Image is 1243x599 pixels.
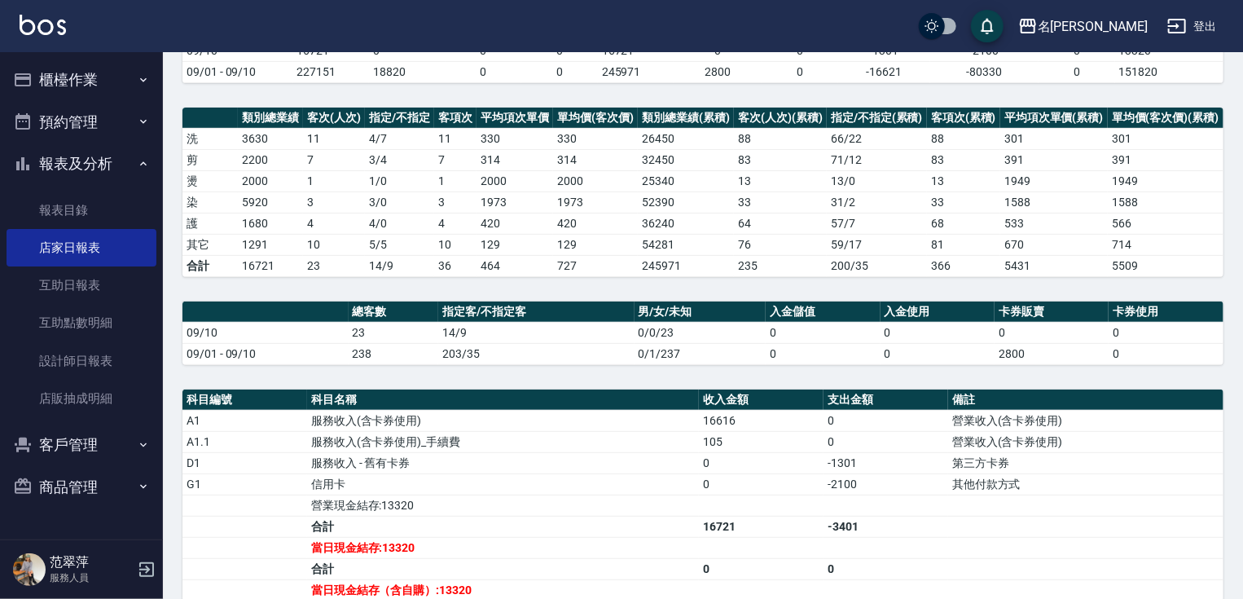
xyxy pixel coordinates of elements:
td: -3401 [824,516,948,537]
td: 0 [762,61,838,82]
td: 1 [434,170,477,192]
button: 報表及分析 [7,143,156,185]
th: 平均項次單價 [477,108,553,129]
td: 第三方卡券 [948,452,1223,473]
a: 設計師日報表 [7,342,156,380]
td: 2200 [238,149,303,170]
td: 服務收入 - 舊有卡券 [307,452,699,473]
button: save [971,10,1004,42]
td: 238 [349,343,439,364]
td: 5 / 5 [365,234,434,255]
td: 71 / 12 [827,149,927,170]
th: 科目名稱 [307,390,699,411]
img: Person [13,553,46,586]
td: 129 [477,234,553,255]
td: -16621 [838,61,930,82]
th: 支出金額 [824,390,948,411]
th: 客項次(累積) [927,108,1000,129]
td: 10 [434,234,477,255]
td: 0/1/237 [635,343,766,364]
td: A1 [182,410,307,431]
td: 366 [927,255,1000,276]
td: 3 / 0 [365,192,434,213]
td: 0 [766,322,880,343]
td: 1973 [553,192,638,213]
td: 其他付款方式 [948,473,1223,495]
td: 0 [1109,322,1223,343]
td: 59 / 17 [827,234,927,255]
td: 1680 [238,213,303,234]
td: 533 [1000,213,1108,234]
td: 燙 [182,170,238,192]
td: 0 [824,558,948,579]
th: 收入金額 [699,390,824,411]
td: 83 [734,149,827,170]
td: 14/9 [438,322,634,343]
td: 0 [699,558,824,579]
td: 68 [927,213,1000,234]
td: 0 [995,322,1109,343]
td: 18820 [369,61,446,82]
td: 314 [553,149,638,170]
td: 0 [699,473,824,495]
td: 當日現金結存:13320 [307,537,699,558]
td: 727 [553,255,638,276]
button: 名[PERSON_NAME] [1012,10,1154,43]
td: 81 [927,234,1000,255]
th: 總客數 [349,302,439,323]
td: 714 [1108,234,1223,255]
td: 391 [1108,149,1223,170]
th: 指定客/不指定客 [438,302,634,323]
td: 391 [1000,149,1108,170]
td: 營業現金結存:13320 [307,495,699,516]
td: 4 [303,213,365,234]
td: -2100 [824,473,948,495]
td: 33 [927,192,1000,213]
td: 83 [927,149,1000,170]
td: 301 [1000,128,1108,149]
td: 420 [477,213,553,234]
td: 5920 [238,192,303,213]
td: 3 / 4 [365,149,434,170]
td: 227151 [293,61,370,82]
td: 2800 [674,61,762,82]
td: 5431 [1000,255,1108,276]
td: 13 [734,170,827,192]
a: 互助日報表 [7,266,156,304]
td: 0 [824,431,948,452]
td: 0 [1109,343,1223,364]
td: 76 [734,234,827,255]
button: 登出 [1161,11,1223,42]
th: 科目編號 [182,390,307,411]
td: 129 [553,234,638,255]
td: 52390 [638,192,734,213]
th: 入金儲值 [766,302,880,323]
td: 105 [699,431,824,452]
th: 卡券販賣 [995,302,1109,323]
td: 0 [881,322,995,343]
a: 店家日報表 [7,229,156,266]
td: 1 [303,170,365,192]
td: 66 / 22 [827,128,927,149]
td: 203/35 [438,343,634,364]
th: 指定/不指定 [365,108,434,129]
td: -1301 [824,452,948,473]
td: 4 / 7 [365,128,434,149]
th: 類別總業績 [238,108,303,129]
th: 客次(人次)(累積) [734,108,827,129]
h5: 范翠萍 [50,554,133,570]
td: 1949 [1000,170,1108,192]
th: 客次(人次) [303,108,365,129]
td: 09/10 [182,322,349,343]
a: 店販抽成明細 [7,380,156,417]
button: 預約管理 [7,101,156,143]
td: 10 [303,234,365,255]
td: 31 / 2 [827,192,927,213]
td: 88 [927,128,1000,149]
td: 245971 [638,255,734,276]
td: 245971 [598,61,674,82]
td: 4 / 0 [365,213,434,234]
td: 營業收入(含卡券使用) [948,410,1223,431]
td: 11 [303,128,365,149]
table: a dense table [182,108,1223,277]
